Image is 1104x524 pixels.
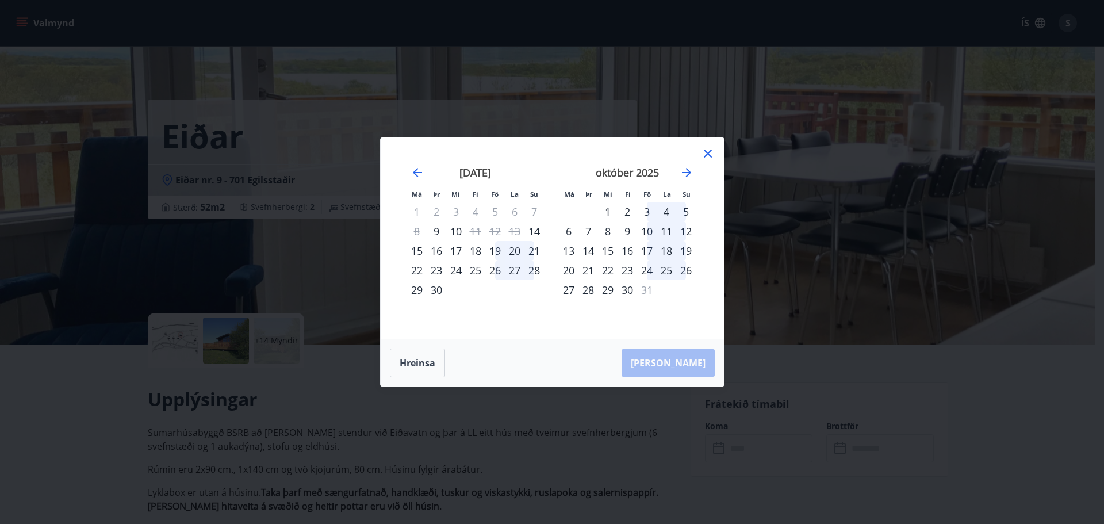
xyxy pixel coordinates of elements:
td: Choose fimmtudagur, 30. október 2025 as your check-in date. It’s available. [618,280,637,300]
small: Su [530,190,538,198]
td: Choose föstudagur, 19. september 2025 as your check-in date. It’s available. [485,241,505,261]
div: 30 [618,280,637,300]
td: Choose miðvikudagur, 22. október 2025 as your check-in date. It’s available. [598,261,618,280]
div: 10 [637,221,657,241]
div: 25 [657,261,676,280]
div: 28 [578,280,598,300]
div: 18 [466,241,485,261]
div: 23 [427,261,446,280]
div: 15 [598,241,618,261]
div: 19 [676,241,696,261]
td: Choose þriðjudagur, 9. september 2025 as your check-in date. It’s available. [427,221,446,241]
div: 17 [446,241,466,261]
td: Choose þriðjudagur, 21. október 2025 as your check-in date. It’s available. [578,261,598,280]
div: 20 [559,261,578,280]
div: 20 [505,241,524,261]
td: Choose sunnudagur, 28. september 2025 as your check-in date. It’s available. [524,261,544,280]
small: Fi [473,190,478,198]
div: 21 [578,261,598,280]
div: 27 [559,280,578,300]
td: Not available. laugardagur, 6. september 2025 [505,202,524,221]
div: 9 [618,221,637,241]
div: 15 [407,241,427,261]
td: Choose laugardagur, 11. október 2025 as your check-in date. It’s available. [657,221,676,241]
small: Fö [643,190,651,198]
small: Þr [433,190,440,198]
td: Choose þriðjudagur, 23. september 2025 as your check-in date. It’s available. [427,261,446,280]
td: Choose miðvikudagur, 10. september 2025 as your check-in date. It’s available. [446,221,466,241]
div: 12 [676,221,696,241]
div: 13 [559,241,578,261]
td: Choose sunnudagur, 5. október 2025 as your check-in date. It’s available. [676,202,696,221]
strong: október 2025 [596,166,659,179]
small: Su [683,190,691,198]
div: 16 [618,241,637,261]
td: Choose fimmtudagur, 2. október 2025 as your check-in date. It’s available. [618,202,637,221]
td: Choose þriðjudagur, 14. október 2025 as your check-in date. It’s available. [578,241,598,261]
strong: [DATE] [459,166,491,179]
td: Choose laugardagur, 25. október 2025 as your check-in date. It’s available. [657,261,676,280]
td: Not available. föstudagur, 5. september 2025 [485,202,505,221]
div: Aðeins útritun í boði [466,221,485,241]
div: 22 [407,261,427,280]
div: 16 [427,241,446,261]
td: Not available. föstudagur, 12. september 2025 [485,221,505,241]
div: 29 [598,280,618,300]
div: 4 [657,202,676,221]
div: 26 [676,261,696,280]
div: 3 [637,202,657,221]
div: 27 [505,261,524,280]
small: Fö [491,190,499,198]
div: 25 [466,261,485,280]
td: Choose laugardagur, 4. október 2025 as your check-in date. It’s available. [657,202,676,221]
div: 5 [676,202,696,221]
div: 8 [598,221,618,241]
td: Choose miðvikudagur, 8. október 2025 as your check-in date. It’s available. [598,221,618,241]
div: Aðeins innritun í boði [524,221,544,241]
td: Not available. fimmtudagur, 4. september 2025 [466,202,485,221]
div: 2 [618,202,637,221]
div: Aðeins útritun í boði [637,280,657,300]
td: Choose föstudagur, 17. október 2025 as your check-in date. It’s available. [637,241,657,261]
div: 26 [485,261,505,280]
td: Choose sunnudagur, 12. október 2025 as your check-in date. It’s available. [676,221,696,241]
td: Choose mánudagur, 6. október 2025 as your check-in date. It’s available. [559,221,578,241]
td: Not available. mánudagur, 1. september 2025 [407,202,427,221]
td: Not available. fimmtudagur, 11. september 2025 [466,221,485,241]
small: La [663,190,671,198]
td: Choose fimmtudagur, 18. september 2025 as your check-in date. It’s available. [466,241,485,261]
td: Choose þriðjudagur, 16. september 2025 as your check-in date. It’s available. [427,241,446,261]
div: 23 [618,261,637,280]
td: Choose sunnudagur, 26. október 2025 as your check-in date. It’s available. [676,261,696,280]
td: Choose miðvikudagur, 17. september 2025 as your check-in date. It’s available. [446,241,466,261]
td: Choose mánudagur, 27. október 2025 as your check-in date. It’s available. [559,280,578,300]
div: 6 [559,221,578,241]
div: 14 [578,241,598,261]
td: Choose þriðjudagur, 28. október 2025 as your check-in date. It’s available. [578,280,598,300]
small: Fi [625,190,631,198]
div: 21 [524,241,544,261]
td: Not available. sunnudagur, 7. september 2025 [524,202,544,221]
td: Choose miðvikudagur, 24. september 2025 as your check-in date. It’s available. [446,261,466,280]
td: Not available. mánudagur, 8. september 2025 [407,221,427,241]
td: Choose miðvikudagur, 15. október 2025 as your check-in date. It’s available. [598,241,618,261]
small: Mi [451,190,460,198]
td: Choose mánudagur, 22. september 2025 as your check-in date. It’s available. [407,261,427,280]
td: Choose laugardagur, 27. september 2025 as your check-in date. It’s available. [505,261,524,280]
td: Choose þriðjudagur, 7. október 2025 as your check-in date. It’s available. [578,221,598,241]
small: Má [564,190,574,198]
td: Choose miðvikudagur, 29. október 2025 as your check-in date. It’s available. [598,280,618,300]
div: 10 [446,221,466,241]
div: 30 [427,280,446,300]
button: Hreinsa [390,349,445,377]
small: Mi [604,190,612,198]
td: Choose miðvikudagur, 1. október 2025 as your check-in date. It’s available. [598,202,618,221]
div: 11 [657,221,676,241]
small: Þr [585,190,592,198]
td: Choose föstudagur, 24. október 2025 as your check-in date. It’s available. [637,261,657,280]
td: Choose sunnudagur, 14. september 2025 as your check-in date. It’s available. [524,221,544,241]
div: 24 [446,261,466,280]
td: Choose mánudagur, 20. október 2025 as your check-in date. It’s available. [559,261,578,280]
div: 1 [598,202,618,221]
td: Choose föstudagur, 10. október 2025 as your check-in date. It’s available. [637,221,657,241]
